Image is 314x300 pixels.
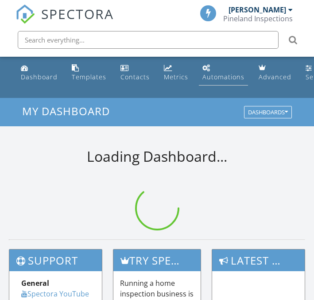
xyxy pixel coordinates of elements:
[223,14,293,23] div: Pineland Inspections
[17,60,61,86] a: Dashboard
[202,73,244,81] div: Automations
[160,60,192,86] a: Metrics
[18,31,279,49] input: Search everything...
[21,73,58,81] div: Dashboard
[199,60,248,86] a: Automations (Basic)
[72,73,106,81] div: Templates
[68,60,110,86] a: Templates
[259,73,291,81] div: Advanced
[9,249,102,271] h3: Support
[164,73,188,81] div: Metrics
[16,4,35,24] img: The Best Home Inspection Software - Spectora
[248,109,288,116] div: Dashboards
[41,4,114,23] span: SPECTORA
[21,278,49,288] strong: General
[22,104,110,118] span: My Dashboard
[16,12,114,31] a: SPECTORA
[117,60,153,86] a: Contacts
[255,60,295,86] a: Advanced
[120,73,150,81] div: Contacts
[229,5,286,14] div: [PERSON_NAME]
[113,249,201,271] h3: Try spectora advanced [DATE]
[244,106,292,119] button: Dashboards
[212,249,305,271] h3: Latest Updates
